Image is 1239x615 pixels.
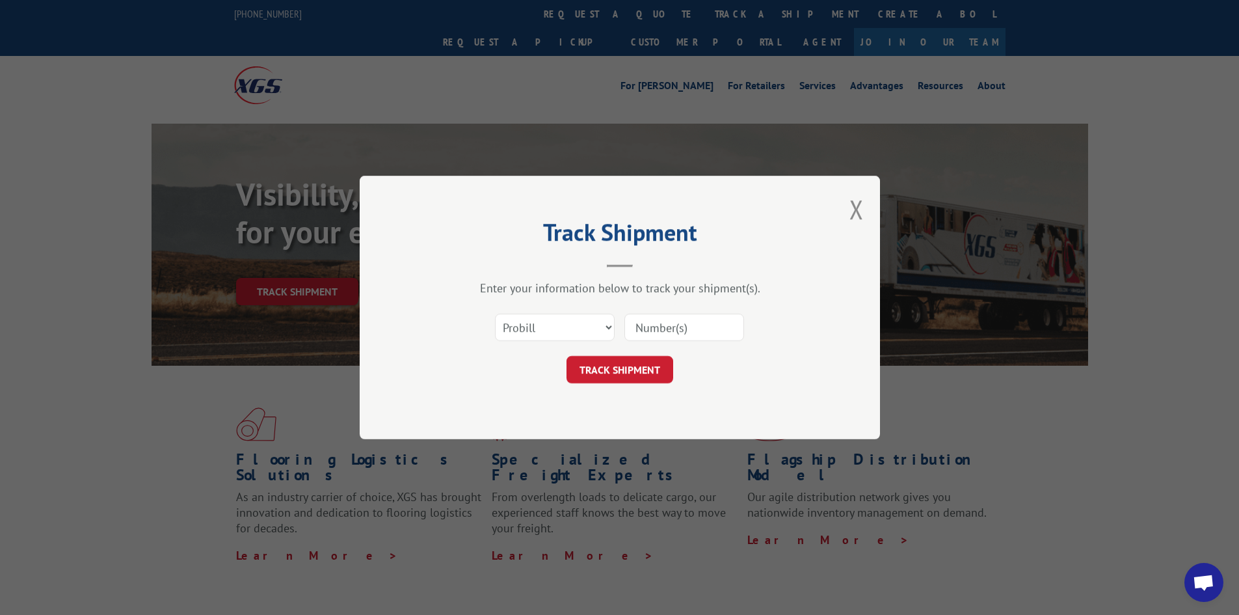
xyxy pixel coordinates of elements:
button: Close modal [849,192,864,226]
div: Enter your information below to track your shipment(s). [425,280,815,295]
input: Number(s) [624,314,744,341]
h2: Track Shipment [425,223,815,248]
div: Open chat [1184,563,1223,602]
button: TRACK SHIPMENT [566,356,673,383]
